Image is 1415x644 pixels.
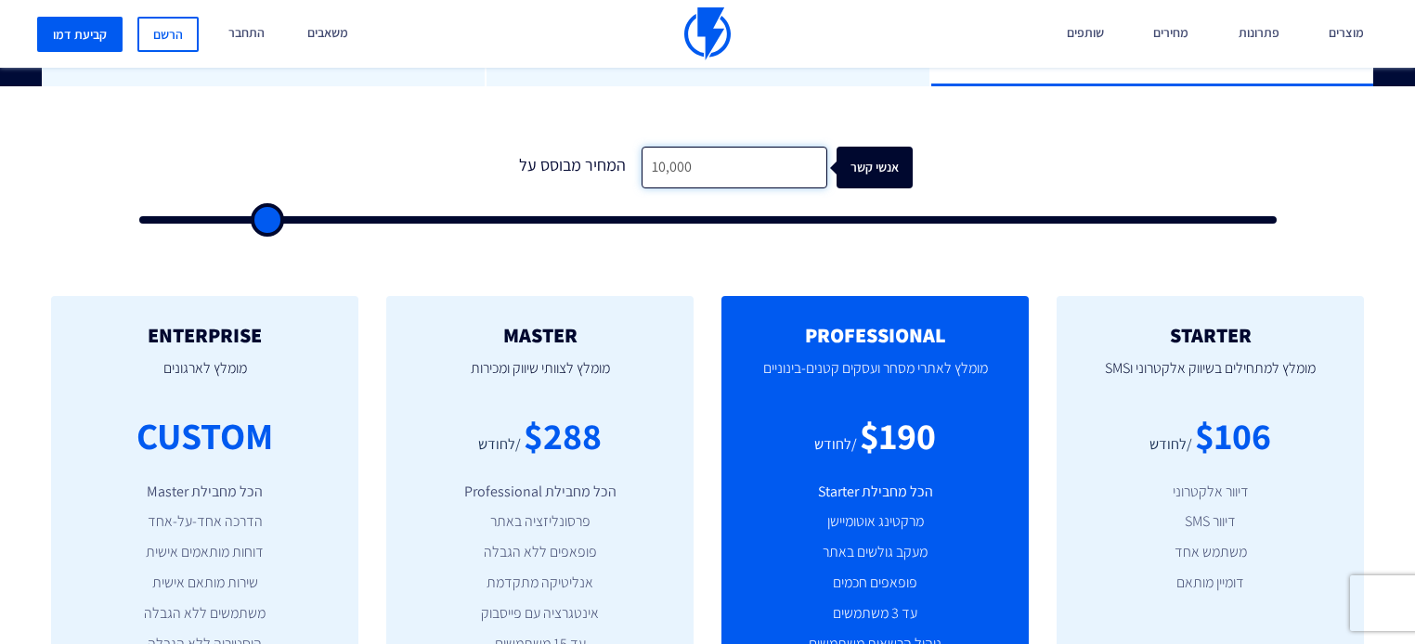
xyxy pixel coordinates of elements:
[1084,542,1336,563] li: משתמש אחד
[1195,409,1271,462] div: $106
[79,346,331,409] p: מומלץ לארגונים
[749,542,1001,563] li: מעקב גולשים באתר
[860,409,936,462] div: $190
[414,346,666,409] p: מומלץ לצוותי שיווק ומכירות
[478,434,521,456] div: /לחודש
[79,511,331,533] li: הדרכה אחד-על-אחד
[414,482,666,503] li: הכל מחבילת Professional
[79,324,331,346] h2: ENTERPRISE
[414,603,666,625] li: אינטגרציה עם פייסבוק
[37,17,123,52] a: קביעת דמו
[79,482,331,503] li: הכל מחבילת Master
[79,573,331,594] li: שירות מותאם אישית
[749,324,1001,346] h2: PROFESSIONAL
[749,482,1001,503] li: הכל מחבילת Starter
[1149,434,1192,456] div: /לחודש
[136,409,273,462] div: CUSTOM
[524,409,602,462] div: $288
[1084,573,1336,594] li: דומיין מותאם
[79,603,331,625] li: משתמשים ללא הגבלה
[749,346,1001,409] p: מומלץ לאתרי מסחר ועסקים קטנים-בינוניים
[79,542,331,563] li: דוחות מותאמים אישית
[848,147,924,188] div: אנשי קשר
[749,573,1001,594] li: פופאפים חכמים
[1084,511,1336,533] li: דיוור SMS
[414,573,666,594] li: אנליטיקה מתקדמת
[414,511,666,533] li: פרסונליזציה באתר
[137,17,199,52] a: הרשם
[1084,324,1336,346] h2: STARTER
[414,324,666,346] h2: MASTER
[502,147,642,188] div: המחיר מבוסס על
[1084,482,1336,503] li: דיוור אלקטרוני
[814,434,857,456] div: /לחודש
[414,542,666,563] li: פופאפים ללא הגבלה
[749,603,1001,625] li: עד 3 משתמשים
[749,511,1001,533] li: מרקטינג אוטומיישן
[1084,346,1336,409] p: מומלץ למתחילים בשיווק אלקטרוני וSMS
